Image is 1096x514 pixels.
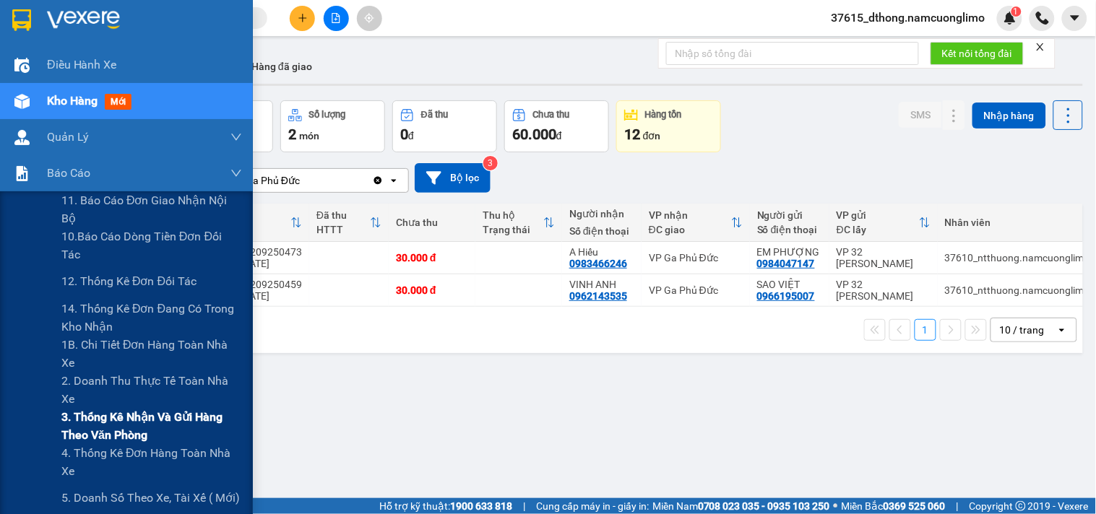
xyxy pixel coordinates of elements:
[837,246,931,269] div: VP 32 [PERSON_NAME]
[642,204,750,242] th: Toggle SortBy
[331,13,341,23] span: file-add
[14,58,30,73] img: warehouse-icon
[400,126,408,143] span: 0
[837,209,919,221] div: VP gửi
[1014,6,1019,17] span: 1
[945,252,1090,263] div: 37610_ntthuong.namcuonglimo
[280,100,385,152] button: Số lượng2món
[372,175,384,186] svg: Clear value
[569,279,634,290] div: VINH ANH
[504,100,609,152] button: Chưa thu60.000đ
[645,110,682,120] div: Hàng tồn
[1069,12,1082,25] span: caret-down
[14,130,30,145] img: warehouse-icon
[396,284,468,296] div: 30.000 đ
[61,191,242,227] span: 11. Báo cáo đơn giao nhận nội bộ
[475,204,562,242] th: Toggle SortBy
[698,500,830,512] strong: 0708 023 035 - 0935 103 250
[829,204,938,242] th: Toggle SortBy
[483,209,543,221] div: Thu hộ
[757,246,822,258] div: EM PHƯỢNG
[61,489,240,507] span: 5. Doanh số theo xe, tài xế ( mới)
[212,246,302,258] div: 32MTT1209250473
[288,126,296,143] span: 2
[61,336,242,372] span: 1B. Chi tiết đơn hàng toàn nhà xe
[834,503,838,509] span: ⚪️
[649,224,731,235] div: ĐC giao
[757,209,822,221] div: Người gửi
[1011,6,1022,17] sup: 1
[12,9,31,31] img: logo-vxr
[301,173,303,188] input: Selected VP Ga Phủ Đức.
[212,258,302,269] div: 17:06 [DATE]
[569,246,634,258] div: A Hiếu
[523,498,525,514] span: |
[757,258,815,269] div: 0984047147
[47,94,98,108] span: Kho hàng
[757,290,815,302] div: 0966195007
[945,284,1090,296] div: 37610_ntthuong.namcuonglimo
[61,372,242,408] span: 2. Doanh thu thực tế toàn nhà xe
[61,444,242,480] span: 4. Thống kê đơn hàng toàn nhà xe
[652,498,830,514] span: Miền Nam
[61,272,197,290] span: 12. Thống kê đơn đối tác
[14,166,30,181] img: solution-icon
[1036,12,1049,25] img: phone-icon
[205,204,309,242] th: Toggle SortBy
[364,13,374,23] span: aim
[1056,324,1068,336] svg: open
[972,103,1046,128] button: Nhập hàng
[357,6,382,31] button: aim
[396,217,468,228] div: Chưa thu
[1062,6,1087,31] button: caret-down
[1035,42,1045,52] span: close
[649,284,743,296] div: VP Ga Phủ Đức
[842,498,946,514] span: Miền Bắc
[649,252,743,263] div: VP Ga Phủ Đức
[884,500,946,512] strong: 0369 525 060
[616,100,721,152] button: Hàng tồn12đơn
[757,224,822,235] div: Số điện thoại
[240,49,324,84] button: Hàng đã giao
[290,6,315,31] button: plus
[569,290,627,302] div: 0962143535
[408,130,414,141] span: đ
[945,217,1090,228] div: Nhân viên
[483,156,498,170] sup: 3
[536,498,649,514] span: Cung cấp máy in - giấy in:
[1016,501,1026,511] span: copyright
[837,224,919,235] div: ĐC lấy
[309,110,346,120] div: Số lượng
[316,224,370,235] div: HTTT
[757,279,822,290] div: SAO VIỆT
[931,42,1024,65] button: Kết nối tổng đài
[512,126,556,143] span: 60.000
[212,279,302,290] div: 32MTT1209250459
[230,131,242,143] span: down
[230,167,242,179] span: down
[643,130,661,141] span: đơn
[1004,12,1017,25] img: icon-new-feature
[105,94,131,110] span: mới
[624,126,640,143] span: 12
[324,6,349,31] button: file-add
[396,252,468,263] div: 30.000 đ
[421,110,448,120] div: Đã thu
[483,224,543,235] div: Trạng thái
[14,94,30,109] img: warehouse-icon
[450,500,512,512] strong: 1900 633 818
[1000,323,1045,337] div: 10 / trang
[316,209,370,221] div: Đã thu
[392,100,497,152] button: Đã thu0đ
[212,290,302,302] div: 15:16 [DATE]
[569,258,627,269] div: 0983466246
[957,498,959,514] span: |
[298,13,308,23] span: plus
[837,279,931,302] div: VP 32 [PERSON_NAME]
[47,128,89,146] span: Quản Lý
[309,204,389,242] th: Toggle SortBy
[556,130,562,141] span: đ
[649,209,731,221] div: VP nhận
[230,173,300,188] div: VP Ga Phủ Đức
[569,225,634,237] div: Số điện thoại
